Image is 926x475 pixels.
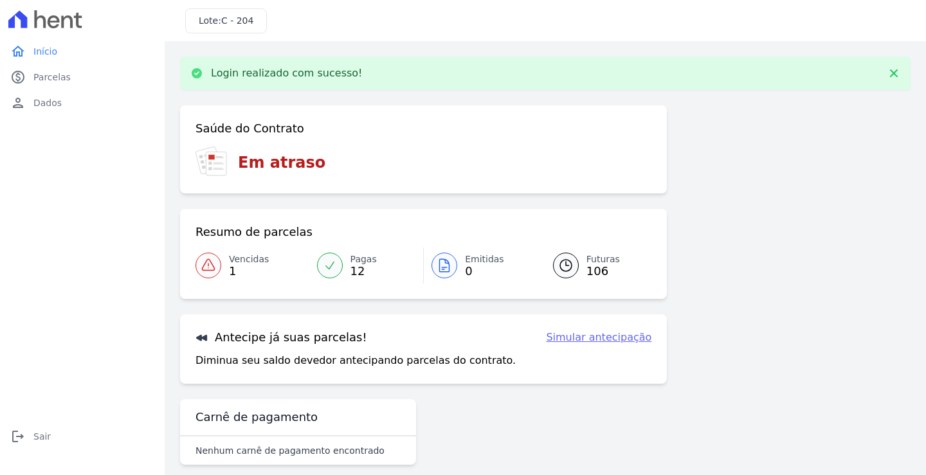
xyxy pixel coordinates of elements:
a: logoutSair [5,424,159,449]
h3: Resumo de parcelas [195,224,313,240]
span: Início [33,45,57,58]
a: Simular antecipação [546,330,651,345]
span: Emitidas [465,253,504,266]
a: Futuras 106 [538,247,652,283]
span: C - 204 [221,15,253,26]
h3: Carnê de pagamento [195,409,318,425]
p: Diminua seu saldo devedor antecipando parcelas do contrato. [195,353,516,368]
span: Sair [33,430,51,443]
h3: Saúde do Contrato [195,121,304,136]
a: Pagas 12 [309,247,424,283]
i: home [10,44,26,59]
a: homeInício [5,39,159,64]
p: Login realizado com sucesso! [211,67,363,80]
a: paidParcelas [5,64,159,90]
span: Futuras [586,253,620,266]
span: 12 [350,266,377,276]
p: Nenhum carnê de pagamento encontrado [195,444,385,457]
span: 1 [229,266,269,276]
i: paid [10,69,26,85]
a: Vencidas 1 [195,247,309,283]
h3: Antecipe já suas parcelas! [195,330,367,345]
span: Parcelas [33,71,71,84]
i: person [10,95,26,111]
a: personDados [5,90,159,116]
span: Vencidas [229,253,269,266]
span: Pagas [350,253,377,266]
span: 106 [586,266,620,276]
i: logout [10,429,26,444]
span: 0 [465,266,504,276]
span: Dados [33,96,62,109]
h3: Em atraso [238,151,325,174]
h3: Lote: [199,14,253,28]
a: Emitidas 0 [424,247,538,283]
